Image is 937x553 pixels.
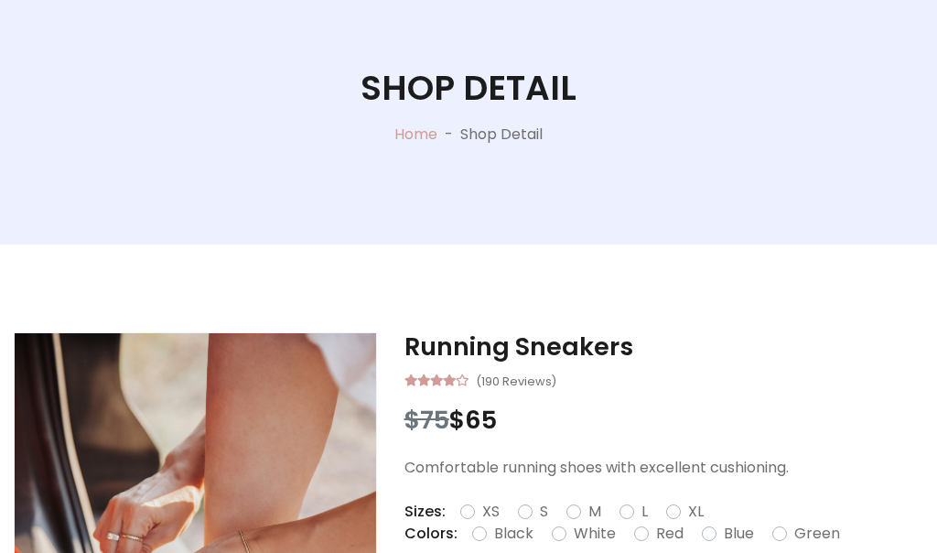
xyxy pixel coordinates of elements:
[588,501,601,523] label: M
[361,68,576,109] h1: Shop Detail
[404,406,923,435] h3: $
[656,523,684,545] label: Red
[688,501,704,523] label: XL
[465,403,497,437] span: 65
[404,332,923,362] h3: Running Sneakers
[540,501,548,523] label: S
[476,369,556,391] small: (190 Reviews)
[460,124,543,146] p: Shop Detail
[641,501,648,523] label: L
[482,501,500,523] label: XS
[437,124,460,146] p: -
[794,523,840,545] label: Green
[724,523,754,545] label: Blue
[404,501,446,523] p: Sizes:
[394,124,437,145] a: Home
[404,457,923,479] p: Comfortable running shoes with excellent cushioning.
[404,523,458,545] p: Colors:
[574,523,616,545] label: White
[404,403,449,437] span: $75
[494,523,533,545] label: Black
